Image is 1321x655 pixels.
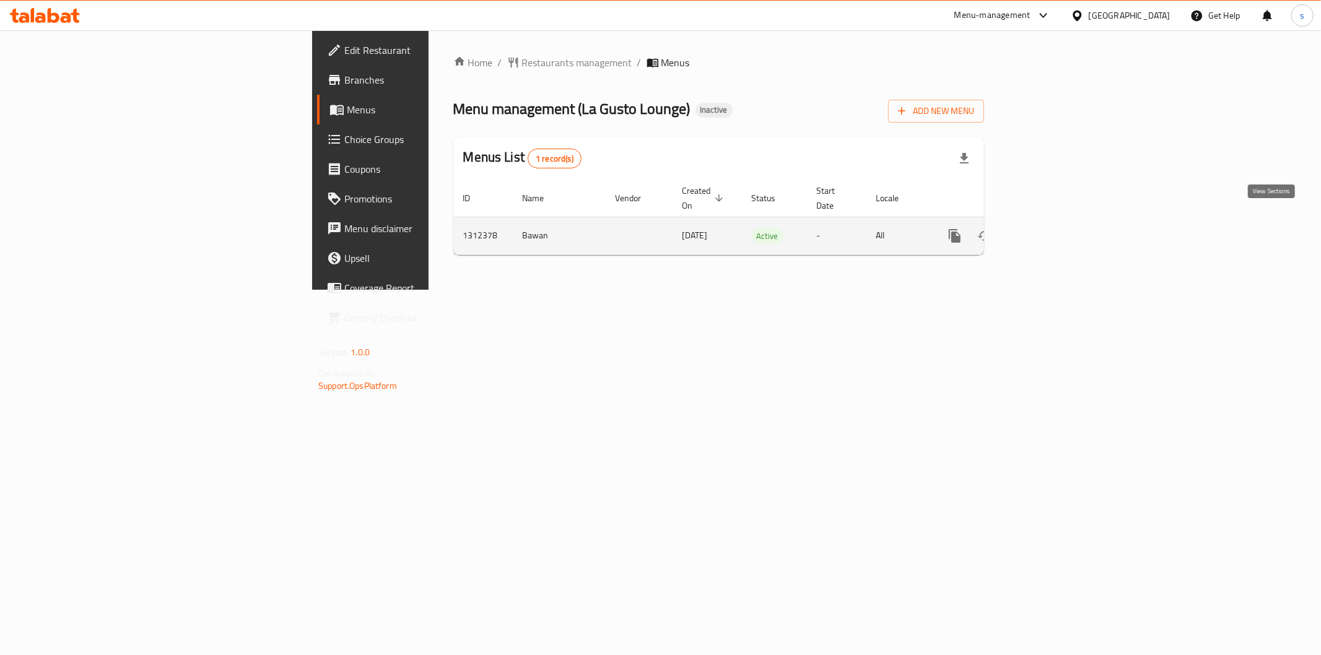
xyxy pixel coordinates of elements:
[344,310,523,325] span: Grocery Checklist
[876,191,915,206] span: Locale
[463,191,487,206] span: ID
[317,154,533,184] a: Coupons
[317,184,533,214] a: Promotions
[317,95,533,124] a: Menus
[954,8,1031,23] div: Menu-management
[949,144,979,173] div: Export file
[347,102,523,117] span: Menus
[930,180,1069,217] th: Actions
[344,162,523,176] span: Coupons
[453,95,691,123] span: Menu management ( La Gusto Lounge )
[317,214,533,243] a: Menu disclaimer
[344,251,523,266] span: Upsell
[463,148,582,168] h2: Menus List
[682,183,727,213] span: Created On
[523,191,560,206] span: Name
[522,55,632,70] span: Restaurants management
[344,221,523,236] span: Menu disclaimer
[344,72,523,87] span: Branches
[344,280,523,295] span: Coverage Report
[898,103,974,119] span: Add New Menu
[344,43,523,58] span: Edit Restaurant
[528,149,582,168] div: Total records count
[807,217,866,254] td: -
[616,191,658,206] span: Vendor
[970,221,1000,251] button: Change Status
[752,229,783,243] span: Active
[317,35,533,65] a: Edit Restaurant
[318,365,375,381] span: Get support on:
[317,65,533,95] a: Branches
[344,191,523,206] span: Promotions
[453,55,984,70] nav: breadcrumb
[318,378,397,394] a: Support.OpsPlatform
[1300,9,1304,22] span: s
[1089,9,1171,22] div: [GEOGRAPHIC_DATA]
[528,153,581,165] span: 1 record(s)
[637,55,642,70] li: /
[344,132,523,147] span: Choice Groups
[317,124,533,154] a: Choice Groups
[317,273,533,303] a: Coverage Report
[695,105,733,115] span: Inactive
[752,191,792,206] span: Status
[661,55,690,70] span: Menus
[866,217,930,254] td: All
[682,227,708,243] span: [DATE]
[817,183,852,213] span: Start Date
[453,180,1069,255] table: enhanced table
[351,344,370,360] span: 1.0.0
[317,303,533,332] a: Grocery Checklist
[888,100,984,123] button: Add New Menu
[317,243,533,273] a: Upsell
[695,103,733,118] div: Inactive
[513,217,606,254] td: Bawan
[318,344,349,360] span: Version:
[940,221,970,251] button: more
[507,55,632,70] a: Restaurants management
